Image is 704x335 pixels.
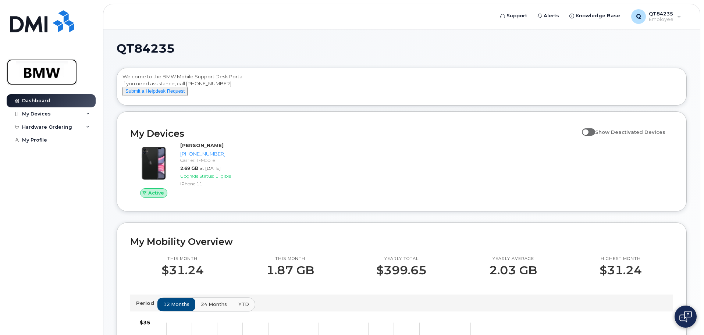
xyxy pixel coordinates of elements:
input: Show Deactivated Devices [582,125,588,131]
p: Period [136,300,157,307]
span: QT84235 [117,43,175,54]
p: Yearly average [489,256,537,262]
p: $399.65 [376,264,427,277]
p: Yearly total [376,256,427,262]
button: Submit a Helpdesk Request [122,87,188,96]
h2: My Mobility Overview [130,236,673,247]
img: iPhone_11.jpg [136,146,171,181]
span: at [DATE] [200,165,221,171]
span: Active [148,189,164,196]
span: Show Deactivated Devices [595,129,665,135]
tspan: $35 [139,319,150,326]
div: Welcome to the BMW Mobile Support Desk Portal If you need assistance, call [PHONE_NUMBER]. [122,73,681,103]
p: 2.03 GB [489,264,537,277]
span: YTD [238,301,249,308]
p: Highest month [600,256,642,262]
div: iPhone 11 [180,181,256,187]
h2: My Devices [130,128,578,139]
span: 2.69 GB [180,165,198,171]
p: $31.24 [161,264,204,277]
p: $31.24 [600,264,642,277]
a: Active[PERSON_NAME][PHONE_NUMBER]Carrier: T-Mobile2.69 GBat [DATE]Upgrade Status:EligibleiPhone 11 [130,142,259,198]
span: Upgrade Status: [180,173,214,179]
strong: [PERSON_NAME] [180,142,224,148]
a: Submit a Helpdesk Request [122,88,188,94]
img: Open chat [679,311,692,322]
p: This month [161,256,204,262]
p: 1.87 GB [266,264,314,277]
span: 24 months [201,301,227,308]
p: This month [266,256,314,262]
span: Eligible [216,173,231,179]
div: [PHONE_NUMBER] [180,150,256,157]
div: Carrier: T-Mobile [180,157,256,163]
